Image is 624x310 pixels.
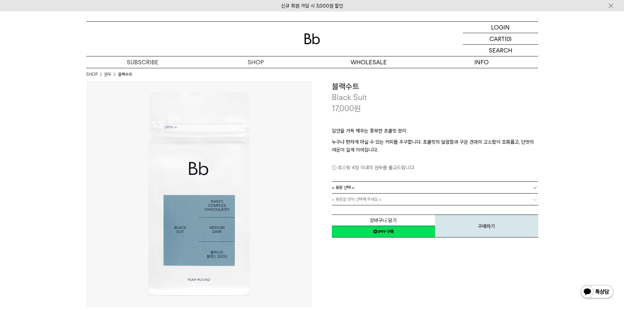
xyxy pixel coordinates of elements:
li: 블랙수트 [118,71,132,78]
a: 신규 회원 가입 시 3,000원 할인 [281,3,343,9]
span: = 용량 선택 = [332,182,354,193]
button: 구매하기 [435,215,538,238]
span: = 용량을 먼저 선택해 주세요 = [332,194,382,205]
a: SUBSCRIBE [86,56,199,68]
a: CART (0) [463,33,538,45]
h3: 블랙수트 [332,81,538,92]
span: 원 [354,104,361,113]
p: 로스팅 4일 이내의 원두를 출고드립니다. [332,164,538,172]
p: 17,000 [332,103,361,114]
p: Black Suit [332,92,538,103]
p: LOGIN [491,22,510,33]
p: WHOLESALE [312,56,425,68]
p: INFO [425,56,538,68]
p: (0) [505,33,512,44]
button: 장바구니 담기 [332,215,435,226]
a: SHOP [86,71,98,78]
img: 카카오톡 채널 1:1 채팅 버튼 [580,284,614,300]
a: LOGIN [463,22,538,33]
a: SHOP [199,56,312,68]
a: 새창 [332,226,435,238]
a: 원두 [104,71,111,78]
img: 로고 [304,33,320,44]
img: 블랙수트 [86,81,312,307]
p: 입안을 가득 채우는 풍부한 초콜릿 향미 [332,127,538,138]
p: 누구나 편하게 마실 수 있는 커피를 추구합니다. 초콜릿의 달콤함과 구운 견과의 고소함이 조화롭고, 단맛의 여운이 길게 이어집니다. [332,138,538,154]
p: SEARCH [489,45,512,56]
p: CART [489,33,505,44]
